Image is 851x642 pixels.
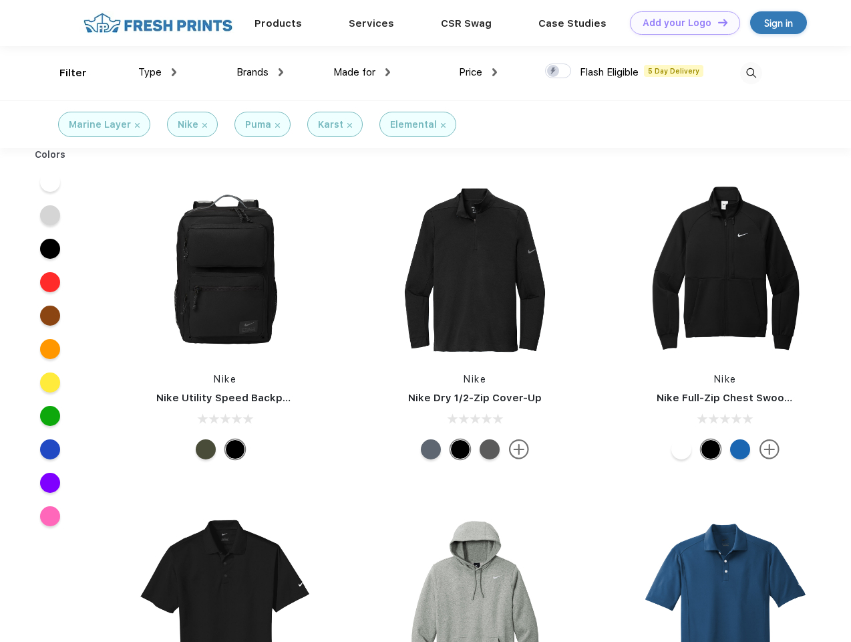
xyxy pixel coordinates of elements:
[390,118,437,132] div: Elemental
[196,439,216,459] div: Cargo Khaki
[236,66,269,78] span: Brands
[214,374,236,385] a: Nike
[509,439,529,459] img: more.svg
[347,123,352,128] img: filter_cancel.svg
[69,118,131,132] div: Marine Layer
[136,181,314,359] img: func=resize&h=266
[25,148,76,162] div: Colors
[450,439,470,459] div: Black
[714,374,737,385] a: Nike
[464,374,486,385] a: Nike
[172,68,176,76] img: dropdown.png
[644,65,703,77] span: 5 Day Delivery
[580,66,639,78] span: Flash Eligible
[385,68,390,76] img: dropdown.png
[178,118,198,132] div: Nike
[759,439,780,459] img: more.svg
[480,439,500,459] div: Black Heather
[279,68,283,76] img: dropdown.png
[701,439,721,459] div: Black
[730,439,750,459] div: Royal
[245,118,271,132] div: Puma
[441,123,446,128] img: filter_cancel.svg
[275,123,280,128] img: filter_cancel.svg
[764,15,793,31] div: Sign in
[79,11,236,35] img: fo%20logo%202.webp
[492,68,497,76] img: dropdown.png
[156,392,301,404] a: Nike Utility Speed Backpack
[441,17,492,29] a: CSR Swag
[135,123,140,128] img: filter_cancel.svg
[254,17,302,29] a: Products
[637,181,814,359] img: func=resize&h=266
[750,11,807,34] a: Sign in
[740,62,762,84] img: desktop_search.svg
[138,66,162,78] span: Type
[643,17,711,29] div: Add your Logo
[671,439,691,459] div: White
[202,123,207,128] img: filter_cancel.svg
[318,118,343,132] div: Karst
[408,392,542,404] a: Nike Dry 1/2-Zip Cover-Up
[421,439,441,459] div: Navy Heather
[459,66,482,78] span: Price
[718,19,727,26] img: DT
[59,66,87,81] div: Filter
[333,66,375,78] span: Made for
[386,181,564,359] img: func=resize&h=266
[657,392,834,404] a: Nike Full-Zip Chest Swoosh Jacket
[225,439,245,459] div: Black
[349,17,394,29] a: Services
